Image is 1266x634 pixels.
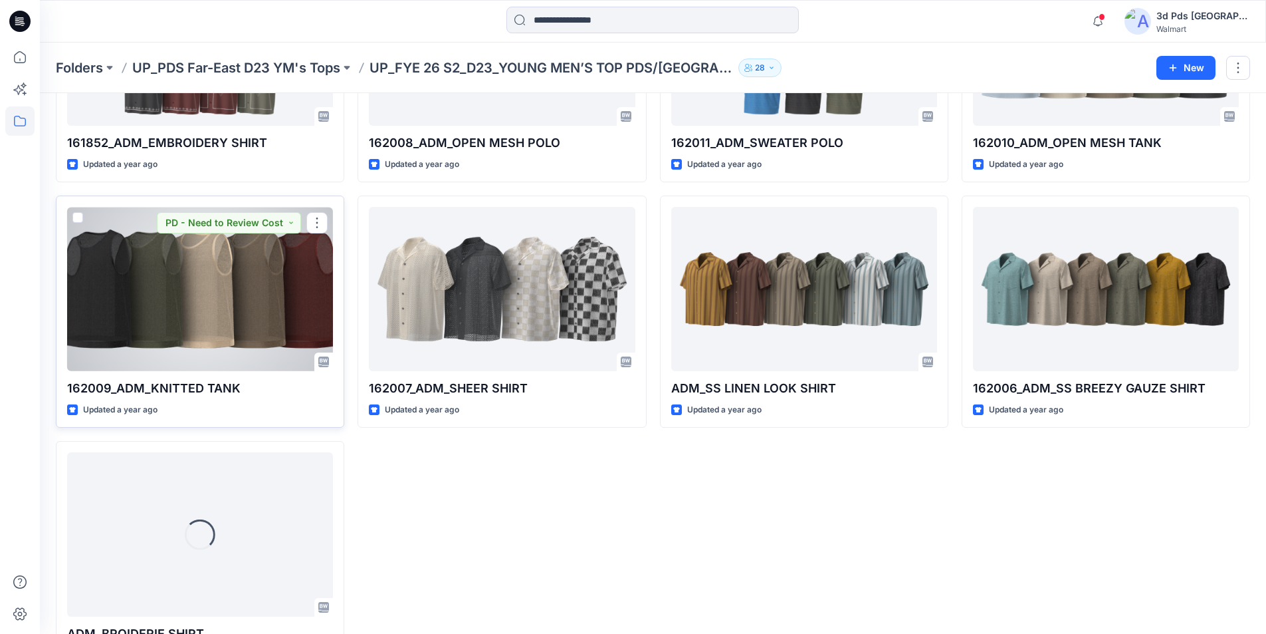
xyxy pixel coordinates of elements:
p: 162010_ADM_OPEN MESH TANK [973,134,1239,152]
a: 162009_ADM_KNITTED TANK [67,207,333,371]
button: 28 [738,59,782,77]
p: 162007_ADM_SHEER SHIRT [369,379,635,398]
p: 162006_ADM_SS BREEZY GAUZE SHIRT [973,379,1239,398]
p: Updated a year ago [989,158,1063,172]
p: Updated a year ago [687,158,762,172]
div: 3d Pds [GEOGRAPHIC_DATA] [1156,8,1249,24]
p: Updated a year ago [989,403,1063,417]
p: Updated a year ago [385,158,459,172]
p: ADM_SS LINEN LOOK SHIRT [671,379,937,398]
p: Updated a year ago [385,403,459,417]
p: 161852_ADM_EMBROIDERY SHIRT [67,134,333,152]
a: UP_PDS Far-East D23 YM's Tops [132,59,340,77]
p: Updated a year ago [83,403,158,417]
p: 162008_ADM_OPEN MESH POLO [369,134,635,152]
p: 162009_ADM_KNITTED TANK [67,379,333,398]
a: ADM_SS LINEN LOOK SHIRT [671,207,937,371]
p: Updated a year ago [687,403,762,417]
p: Updated a year ago [83,158,158,172]
a: 162006_ADM_SS BREEZY GAUZE SHIRT [973,207,1239,371]
img: avatar [1124,8,1151,35]
p: 162011_ADM_SWEATER POLO [671,134,937,152]
p: UP_FYE 26 S2_D23_YOUNG MEN’S TOP PDS/[GEOGRAPHIC_DATA] [369,59,733,77]
button: New [1156,56,1215,80]
a: 162007_ADM_SHEER SHIRT [369,207,635,371]
p: 28 [755,61,765,75]
div: Walmart [1156,24,1249,34]
a: Folders [56,59,103,77]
